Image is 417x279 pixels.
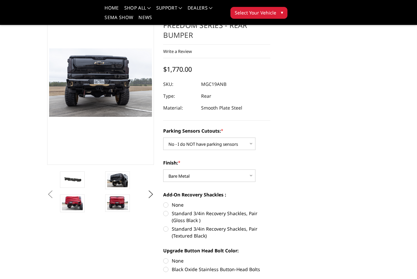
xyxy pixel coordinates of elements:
[156,6,182,15] a: Support
[163,225,270,239] label: Standard 3/4in Recovery Shackles, Pair (Textured Black)
[45,190,55,199] button: Previous
[104,15,133,25] a: SEMA Show
[107,196,128,210] img: 2019-2025 Chevrolet/GMC 1500 - Freedom Series - Rear Bumper
[163,127,270,134] label: Parking Sensors Cutouts:
[201,90,211,102] dd: Rear
[124,6,151,15] a: shop all
[235,9,276,16] span: Select Your Vehicle
[163,78,196,90] dt: SKU:
[163,201,270,208] label: None
[138,15,152,25] a: News
[104,6,119,15] a: Home
[163,65,192,74] span: $1,770.00
[47,0,154,165] a: 2019-2025 Chevrolet/GMC 1500 - Freedom Series - Rear Bumper
[146,190,156,199] button: Next
[163,247,270,254] label: Upgrade Button Head Bolt Color:
[201,102,242,114] dd: Smooth Plate Steel
[107,173,128,187] img: 2019-2025 Chevrolet/GMC 1500 - Freedom Series - Rear Bumper
[163,102,196,114] dt: Material:
[163,159,270,166] label: Finish:
[163,266,270,273] label: Black Oxide Stainless Button-Head Bolts
[188,6,213,15] a: Dealers
[62,196,83,210] img: 2019-2025 Chevrolet/GMC 1500 - Freedom Series - Rear Bumper
[163,48,192,54] a: Write a Review
[163,210,270,224] label: Standard 3/4in Recovery Shackles, Pair (Gloss Black )
[163,257,270,264] label: None
[281,9,283,16] span: ▾
[163,191,270,198] label: Add-On Recovery Shackles :
[230,7,287,19] button: Select Your Vehicle
[201,78,226,90] dd: MGC19ANB
[62,175,83,185] img: 2019-2025 Chevrolet/GMC 1500 - Freedom Series - Rear Bumper
[163,90,196,102] dt: Type:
